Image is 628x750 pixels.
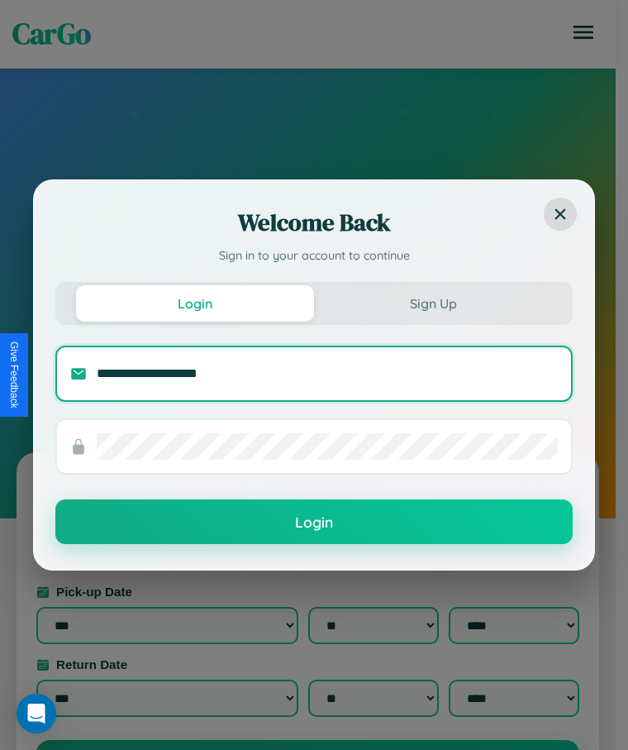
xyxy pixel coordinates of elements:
p: Sign in to your account to continue [55,247,573,265]
div: Open Intercom Messenger [17,694,56,733]
h2: Welcome Back [55,206,573,239]
button: Login [55,499,573,544]
button: Sign Up [314,285,552,322]
div: Give Feedback [8,342,20,408]
button: Login [76,285,314,322]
